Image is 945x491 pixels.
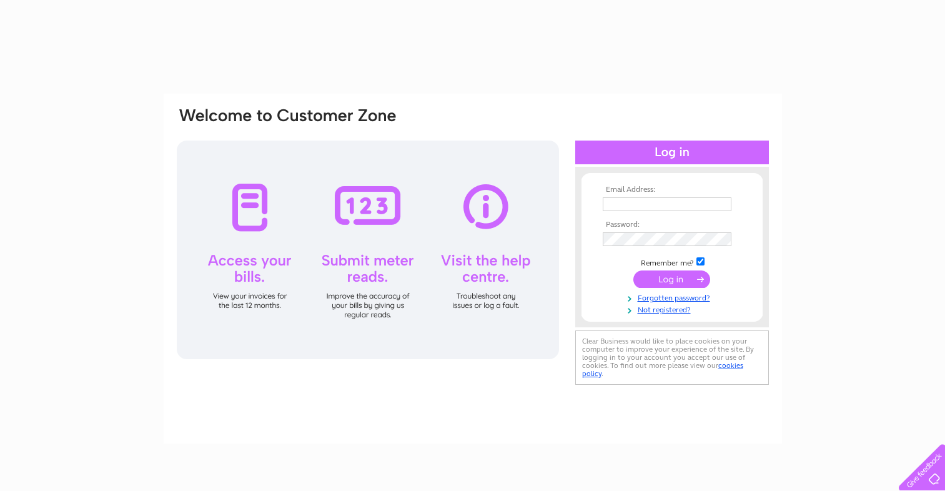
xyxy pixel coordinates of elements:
a: cookies policy [582,361,743,378]
th: Email Address: [600,186,745,194]
a: Forgotten password? [603,291,745,303]
input: Submit [633,270,710,288]
th: Password: [600,221,745,229]
div: Clear Business would like to place cookies on your computer to improve your experience of the sit... [575,330,769,385]
td: Remember me? [600,255,745,268]
a: Not registered? [603,303,745,315]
